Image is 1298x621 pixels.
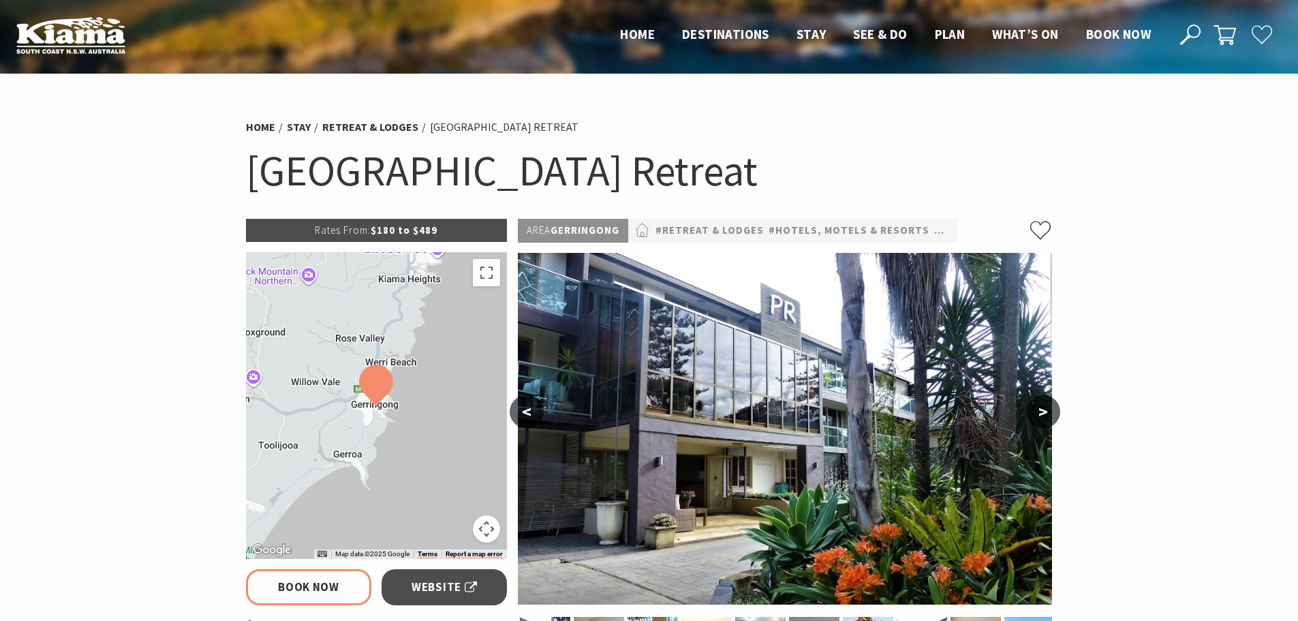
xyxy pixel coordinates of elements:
[318,549,327,559] button: Keyboard shortcuts
[315,224,371,237] span: Rates From:
[1086,26,1151,42] span: Book now
[527,224,551,237] span: Area
[518,219,628,243] p: Gerringong
[412,578,477,596] span: Website
[1026,395,1060,428] button: >
[606,24,1164,46] nav: Main Menu
[430,119,578,136] li: [GEOGRAPHIC_DATA] Retreat
[473,259,500,286] button: Toggle fullscreen view
[322,120,418,134] a: Retreat & Lodges
[510,395,544,428] button: <
[518,253,1052,605] img: Facade
[992,26,1059,42] span: What’s On
[246,569,372,605] a: Book Now
[249,541,294,559] img: Google
[935,26,965,42] span: Plan
[246,120,275,134] a: Home
[246,143,1053,198] h1: [GEOGRAPHIC_DATA] Retreat
[655,222,764,239] a: #Retreat & Lodges
[769,222,929,239] a: #Hotels, Motels & Resorts
[473,515,500,543] button: Map camera controls
[446,550,503,558] a: Report a map error
[682,26,769,42] span: Destinations
[335,550,410,558] span: Map data ©2025 Google
[418,550,437,558] a: Terms (opens in new tab)
[246,219,508,242] p: $180 to $489
[382,569,508,605] a: Website
[16,16,125,54] img: Kiama Logo
[249,541,294,559] a: Open this area in Google Maps (opens a new window)
[287,120,311,134] a: Stay
[853,26,907,42] span: See & Do
[797,26,826,42] span: Stay
[620,26,655,42] span: Home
